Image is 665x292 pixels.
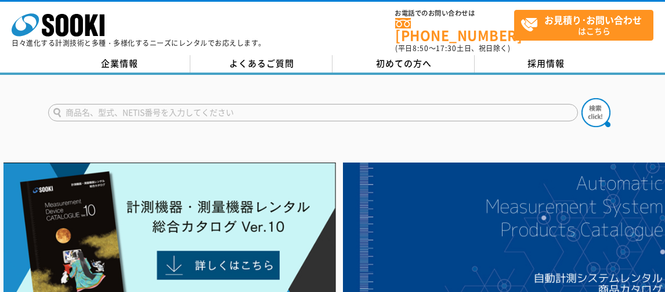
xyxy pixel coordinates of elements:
span: お電話でのお問い合わせは [395,10,514,17]
span: 初めての方へ [376,57,432,70]
a: よくあるご質問 [190,55,332,73]
a: 初めての方へ [332,55,475,73]
strong: お見積り･お問い合わせ [544,13,642,27]
input: 商品名、型式、NETIS番号を入力してください [48,104,578,121]
span: (平日 ～ 土日、祝日除く) [395,43,510,53]
span: 8:50 [413,43,429,53]
a: [PHONE_NUMBER] [395,18,514,42]
a: お見積り･お問い合わせはこちら [514,10,653,41]
a: 採用情報 [475,55,617,73]
img: btn_search.png [581,98,610,127]
span: 17:30 [436,43,457,53]
a: 企業情報 [48,55,190,73]
p: 日々進化する計測技術と多種・多様化するニーズにレンタルでお応えします。 [12,39,266,46]
span: はこちら [521,10,653,39]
